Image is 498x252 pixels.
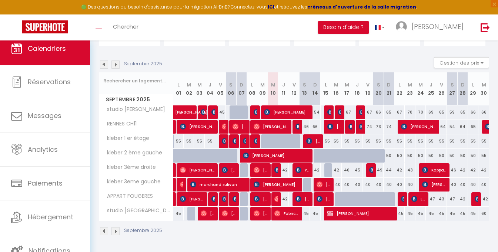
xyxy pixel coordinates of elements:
[28,145,58,154] span: Analytics
[426,149,436,163] div: 50
[394,178,405,192] div: 40
[318,21,369,34] button: Besoin d'aide ?
[271,81,275,88] abbr: M
[254,120,288,134] span: [PERSON_NAME]
[338,105,341,119] span: [PERSON_NAME] Van [PERSON_NAME]
[373,134,384,148] div: 55
[215,72,225,105] th: 05
[457,134,468,148] div: 55
[264,105,309,119] span: [PERSON_NAME]
[278,72,289,105] th: 11
[300,72,310,105] th: 13
[384,120,394,134] div: 74
[373,163,384,177] div: 49
[401,192,404,206] span: [PERSON_NAME]
[426,207,436,220] div: 45
[278,163,289,177] div: 42
[268,4,274,10] a: ICI
[243,148,308,163] span: [PERSON_NAME]
[331,72,341,105] th: 16
[243,134,246,148] span: [PERSON_NAME]
[124,227,162,234] p: Septembre 2025
[317,177,330,192] span: [PERSON_NAME]
[415,72,426,105] th: 24
[254,134,257,148] span: [PERSON_NAME]
[100,207,174,215] span: studio [GEOGRAPHIC_DATA]
[447,72,457,105] th: 27
[384,134,394,148] div: 55
[6,3,28,25] button: Ouvrir le widget de chat LiveChat
[387,81,391,88] abbr: D
[373,120,384,134] div: 73
[436,72,447,105] th: 26
[352,163,362,177] div: 45
[436,120,447,134] div: 64
[405,163,415,177] div: 43
[190,177,245,192] span: marchand sulivan
[426,192,436,206] div: 47
[342,134,352,148] div: 55
[334,81,338,88] abbr: M
[177,81,180,88] abbr: L
[415,207,426,220] div: 45
[222,120,225,134] span: [PERSON_NAME]
[478,207,489,220] div: 60
[236,72,247,105] th: 07
[478,105,489,119] div: 66
[342,72,352,105] th: 17
[215,105,225,119] div: 45
[211,192,215,206] span: [PERSON_NAME]
[274,163,278,177] span: [PERSON_NAME]
[398,81,401,88] abbr: L
[369,163,372,177] span: [PERSON_NAME]
[194,72,204,105] th: 03
[373,72,384,105] th: 20
[373,105,384,119] div: 66
[352,72,362,105] th: 18
[28,212,73,222] span: Hébergement
[28,111,61,120] span: Messages
[447,207,457,220] div: 45
[99,94,173,105] span: Septembre 2025
[478,192,489,206] div: 42
[310,163,320,177] div: 42
[405,134,415,148] div: 55
[208,81,211,88] abbr: J
[342,105,352,119] div: 67
[411,192,425,206] span: Levilain Marina
[100,149,164,157] span: kleber 2 ème gauche
[405,72,415,105] th: 23
[447,105,457,119] div: 59
[475,192,478,206] span: [PERSON_NAME]
[113,23,138,30] span: Chercher
[457,178,468,192] div: 40
[100,178,163,186] span: kleber 3eme gauche
[468,120,478,134] div: 65
[447,163,457,177] div: 46
[205,134,215,148] div: 55
[201,206,214,220] span: [PERSON_NAME]
[447,149,457,163] div: 50
[257,72,268,105] th: 09
[331,163,341,177] div: 42
[187,81,191,88] abbr: M
[342,178,352,192] div: 40
[362,178,373,192] div: 40
[394,207,405,220] div: 45
[436,134,447,148] div: 55
[359,120,362,134] span: [PERSON_NAME]
[289,72,299,105] th: 12
[100,163,158,171] span: kleber 3ème droite
[233,192,236,206] span: [PERSON_NAME]
[447,120,457,134] div: 54
[426,134,436,148] div: 55
[457,192,468,206] div: 42
[405,207,415,220] div: 45
[307,4,416,10] a: créneaux d'ouverture de la salle migration
[447,192,457,206] div: 47
[274,206,298,220] span: Fabrice Burgot
[300,120,310,134] div: 46
[184,72,194,105] th: 02
[478,134,489,148] div: 55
